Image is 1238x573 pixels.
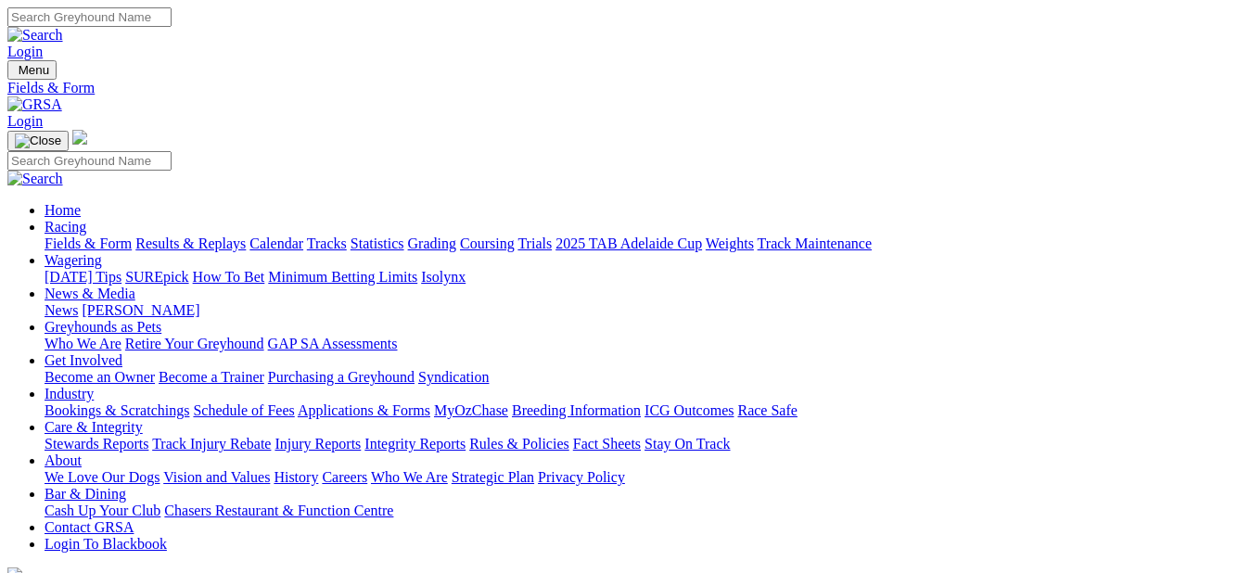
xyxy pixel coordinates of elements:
[45,402,189,418] a: Bookings & Scratchings
[512,402,641,418] a: Breeding Information
[274,469,318,485] a: History
[152,436,271,452] a: Track Injury Rebate
[45,536,167,552] a: Login To Blackbook
[45,302,78,318] a: News
[45,469,1231,486] div: About
[193,269,265,285] a: How To Bet
[45,252,102,268] a: Wagering
[45,436,1231,452] div: Care & Integrity
[268,336,398,351] a: GAP SA Assessments
[45,369,1231,386] div: Get Involved
[7,171,63,187] img: Search
[19,63,49,77] span: Menu
[421,269,466,285] a: Isolynx
[45,236,132,251] a: Fields & Form
[555,236,702,251] a: 2025 TAB Adelaide Cup
[45,402,1231,419] div: Industry
[45,486,126,502] a: Bar & Dining
[408,236,456,251] a: Grading
[7,131,69,151] button: Toggle navigation
[573,436,641,452] a: Fact Sheets
[645,402,734,418] a: ICG Outcomes
[45,336,1231,352] div: Greyhounds as Pets
[164,503,393,518] a: Chasers Restaurant & Function Centre
[268,369,415,385] a: Purchasing a Greyhound
[45,219,86,235] a: Racing
[452,469,534,485] a: Strategic Plan
[45,319,161,335] a: Greyhounds as Pets
[307,236,347,251] a: Tracks
[45,302,1231,319] div: News & Media
[298,402,430,418] a: Applications & Forms
[249,236,303,251] a: Calendar
[159,369,264,385] a: Become a Trainer
[645,436,730,452] a: Stay On Track
[45,386,94,401] a: Industry
[45,452,82,468] a: About
[45,352,122,368] a: Get Involved
[7,96,62,113] img: GRSA
[469,436,569,452] a: Rules & Policies
[517,236,552,251] a: Trials
[82,302,199,318] a: [PERSON_NAME]
[45,336,121,351] a: Who We Are
[45,503,1231,519] div: Bar & Dining
[274,436,361,452] a: Injury Reports
[418,369,489,385] a: Syndication
[135,236,246,251] a: Results & Replays
[7,113,43,129] a: Login
[538,469,625,485] a: Privacy Policy
[45,269,121,285] a: [DATE] Tips
[371,469,448,485] a: Who We Are
[351,236,404,251] a: Statistics
[45,519,134,535] a: Contact GRSA
[45,269,1231,286] div: Wagering
[125,269,188,285] a: SUREpick
[45,419,143,435] a: Care & Integrity
[45,236,1231,252] div: Racing
[45,469,160,485] a: We Love Our Dogs
[72,130,87,145] img: logo-grsa-white.png
[364,436,466,452] a: Integrity Reports
[7,80,1231,96] a: Fields & Form
[268,269,417,285] a: Minimum Betting Limits
[460,236,515,251] a: Coursing
[45,436,148,452] a: Stewards Reports
[758,236,872,251] a: Track Maintenance
[7,44,43,59] a: Login
[7,151,172,171] input: Search
[737,402,797,418] a: Race Safe
[322,469,367,485] a: Careers
[7,27,63,44] img: Search
[45,286,135,301] a: News & Media
[7,60,57,80] button: Toggle navigation
[193,402,294,418] a: Schedule of Fees
[45,202,81,218] a: Home
[15,134,61,148] img: Close
[45,503,160,518] a: Cash Up Your Club
[706,236,754,251] a: Weights
[163,469,270,485] a: Vision and Values
[45,369,155,385] a: Become an Owner
[7,7,172,27] input: Search
[434,402,508,418] a: MyOzChase
[125,336,264,351] a: Retire Your Greyhound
